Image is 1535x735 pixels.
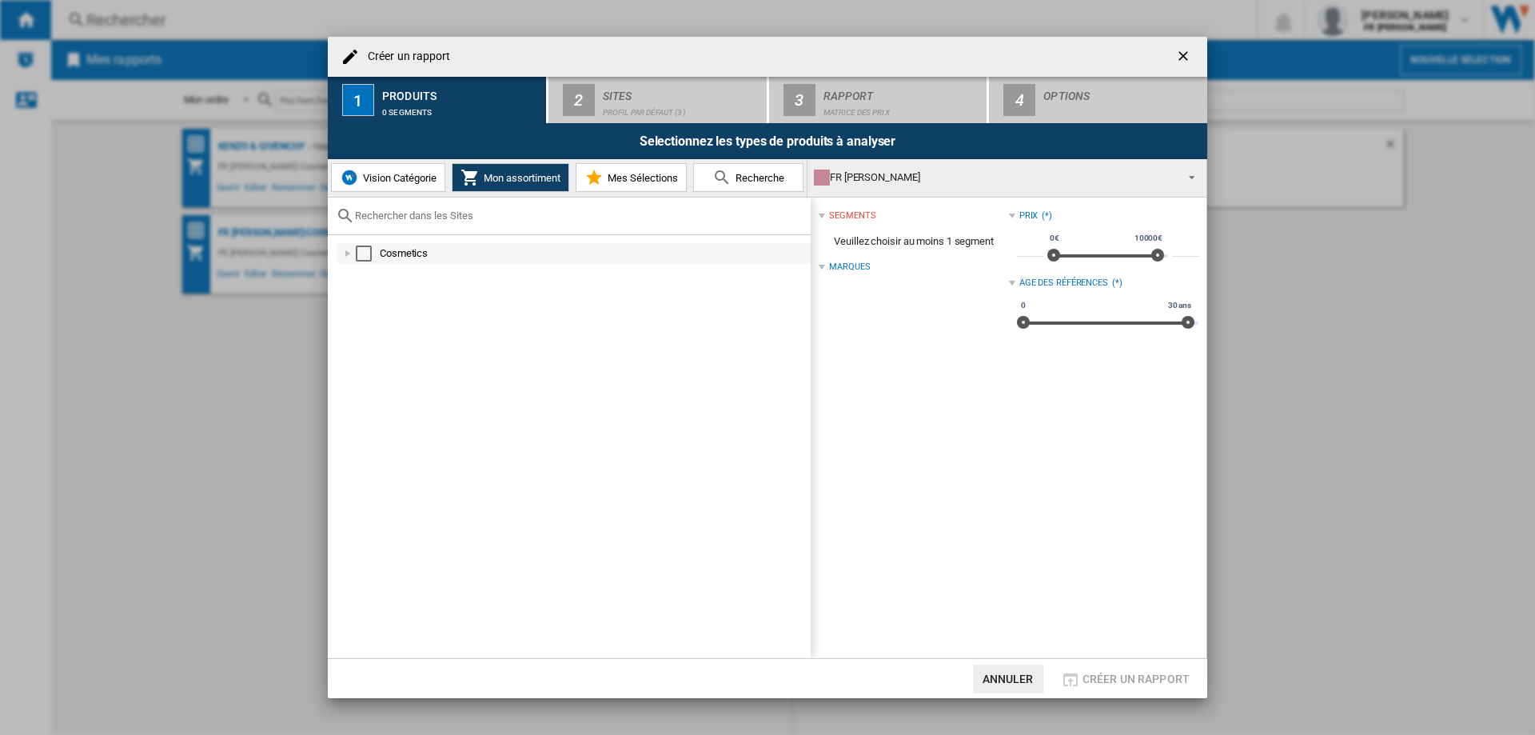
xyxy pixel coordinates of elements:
[823,100,981,117] div: Matrice des prix
[548,77,768,123] button: 2 Sites Profil par défaut (3)
[1043,83,1201,100] div: Options
[1082,673,1190,685] span: Créer un rapport
[732,172,784,184] span: Recherche
[693,163,803,192] button: Recherche
[1019,299,1028,312] span: 0
[1047,232,1062,245] span: 0€
[382,83,540,100] div: Produits
[1003,84,1035,116] div: 4
[452,163,569,192] button: Mon assortiment
[1056,665,1194,693] button: Créer un rapport
[1175,48,1194,67] ng-md-icon: getI18NText('BUTTONS.CLOSE_DIALOG')
[1019,210,1039,222] div: Prix
[360,49,451,65] h4: Créer un rapport
[355,210,803,222] input: Rechercher dans les Sites
[331,163,445,192] button: Vision Catégorie
[603,83,760,100] div: Sites
[328,77,548,123] button: 1 Produits 0 segments
[814,166,1174,189] div: FR [PERSON_NAME]
[603,100,760,117] div: Profil par défaut (3)
[829,210,875,222] div: segments
[380,246,808,262] div: Cosmetics
[382,100,540,117] div: 0 segments
[1169,41,1201,73] button: getI18NText('BUTTONS.CLOSE_DIALOG')
[342,84,374,116] div: 1
[1132,232,1165,245] span: 10000€
[769,77,989,123] button: 3 Rapport Matrice des prix
[604,172,678,184] span: Mes Sélections
[829,261,870,274] div: Marques
[973,665,1043,693] button: Annuler
[480,172,560,184] span: Mon assortiment
[328,123,1207,159] div: Selectionnez les types de produits à analyser
[989,77,1207,123] button: 4 Options
[340,168,359,187] img: wiser-icon-blue.png
[563,84,595,116] div: 2
[823,83,981,100] div: Rapport
[1019,277,1108,290] div: Age des références
[1166,299,1194,312] span: 30 ans
[356,246,380,262] md-checkbox: Select
[576,163,687,192] button: Mes Sélections
[783,84,815,116] div: 3
[359,172,437,184] span: Vision Catégorie
[819,226,1008,257] span: Veuillez choisir au moins 1 segment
